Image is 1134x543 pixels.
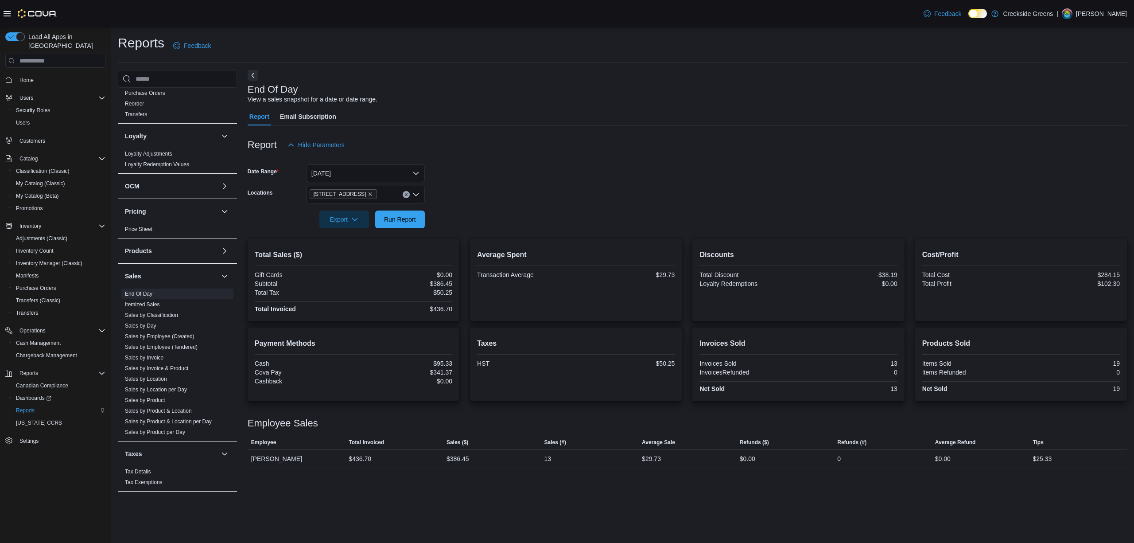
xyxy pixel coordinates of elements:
[800,360,897,367] div: 13
[699,250,897,260] h2: Discounts
[12,295,64,306] a: Transfers (Classic)
[16,368,105,379] span: Reports
[125,479,163,485] a: Tax Exemptions
[125,449,142,458] h3: Taxes
[12,393,55,403] a: Dashboards
[699,338,897,349] h2: Invoices Sold
[16,407,35,414] span: Reports
[349,453,371,464] div: $436.70
[447,439,468,446] span: Sales ($)
[125,387,187,393] a: Sales by Location per Day
[118,34,164,52] h1: Reports
[125,344,198,351] span: Sales by Employee (Tendered)
[16,221,105,231] span: Inventory
[477,338,675,349] h2: Taxes
[125,376,167,382] a: Sales by Location
[219,131,230,141] button: Loyalty
[219,246,230,256] button: Products
[125,132,217,141] button: Loyalty
[5,70,105,470] nav: Complex example
[125,365,188,372] span: Sales by Invoice & Product
[1023,385,1120,392] div: 19
[355,369,452,376] div: $341.37
[219,449,230,459] button: Taxes
[19,155,38,162] span: Catalog
[12,418,66,428] a: [US_STATE] CCRS
[740,439,769,446] span: Refunds ($)
[125,408,192,414] a: Sales by Product & Location
[9,337,109,349] button: Cash Management
[219,181,230,191] button: OCM
[219,271,230,281] button: Sales
[9,417,109,429] button: [US_STATE] CCRS
[118,224,237,238] div: Pricing
[16,180,65,187] span: My Catalog (Classic)
[12,295,105,306] span: Transfers (Classic)
[310,189,377,199] span: 1192 Bank Street
[544,453,551,464] div: 13
[255,250,452,260] h2: Total Sales ($)
[12,258,86,269] a: Inventory Manager (Classic)
[800,369,897,376] div: 0
[12,418,105,428] span: Washington CCRS
[125,161,189,168] a: Loyalty Redemption Values
[477,360,574,367] div: HST
[16,153,105,164] span: Catalog
[12,258,105,269] span: Inventory Manager (Classic)
[1033,453,1052,464] div: $25.33
[16,119,30,126] span: Users
[255,289,352,296] div: Total Tax
[25,32,105,50] span: Load All Apps in [GEOGRAPHIC_DATA]
[12,203,47,214] a: Promotions
[477,250,675,260] h2: Average Spent
[837,453,841,464] div: 0
[125,246,217,255] button: Products
[16,436,42,446] a: Settings
[9,404,109,417] button: Reports
[544,439,566,446] span: Sales (#)
[922,360,1019,367] div: Items Sold
[355,378,452,385] div: $0.00
[355,305,452,313] div: $436.70
[9,104,109,117] button: Security Roles
[125,100,144,107] span: Reorder
[125,469,151,475] a: Tax Details
[12,166,73,176] a: Classification (Classic)
[368,191,373,197] button: Remove 1192 Bank Street from selection in this group
[125,301,160,308] a: Itemized Sales
[699,280,796,287] div: Loyalty Redemptions
[16,352,77,359] span: Chargeback Management
[16,368,42,379] button: Reports
[16,297,60,304] span: Transfers (Classic)
[18,9,57,18] img: Cova
[184,41,211,50] span: Feedback
[125,333,194,340] a: Sales by Employee (Created)
[2,220,109,232] button: Inventory
[9,282,109,294] button: Purchase Orders
[16,93,105,103] span: Users
[837,439,866,446] span: Refunds (#)
[16,435,105,446] span: Settings
[306,164,425,182] button: [DATE]
[9,165,109,177] button: Classification (Classic)
[412,191,419,198] button: Open list of options
[125,132,147,141] h3: Loyalty
[12,380,105,391] span: Canadian Compliance
[16,107,50,114] span: Security Roles
[125,246,152,255] h3: Products
[16,221,45,231] button: Inventory
[9,270,109,282] button: Manifests
[699,360,796,367] div: Invoices Sold
[1033,439,1043,446] span: Tips
[125,182,217,191] button: OCM
[355,280,452,287] div: $386.45
[355,271,452,278] div: $0.00
[125,344,198,350] a: Sales by Employee (Tendered)
[2,367,109,379] button: Reports
[12,105,105,116] span: Security Roles
[12,191,62,201] a: My Catalog (Beta)
[125,479,163,486] span: Tax Exemptions
[170,37,214,55] a: Feedback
